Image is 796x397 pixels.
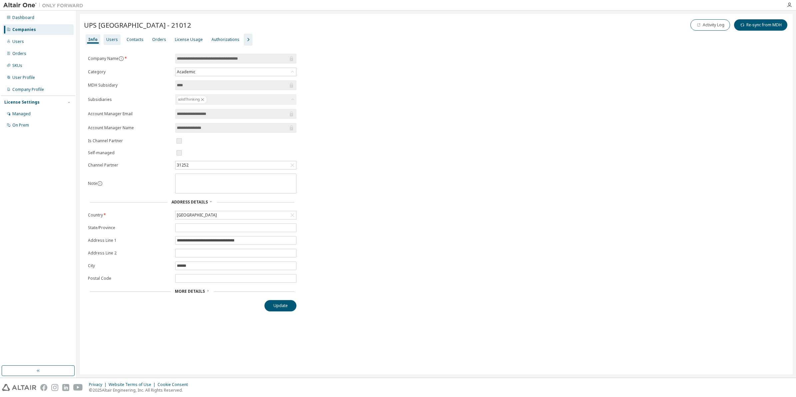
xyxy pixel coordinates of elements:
p: © 2025 Altair Engineering, Inc. All Rights Reserved. [89,387,192,393]
label: Address Line 1 [88,238,171,243]
label: Is Channel Partner [88,138,171,144]
label: Channel Partner [88,163,171,168]
div: Academic [176,68,197,76]
label: Country [88,212,171,218]
div: Companies [12,27,36,32]
div: User Profile [12,75,35,80]
div: Privacy [89,382,109,387]
img: Altair One [3,2,87,9]
label: Subsidiaries [88,97,171,102]
div: Dashboard [12,15,34,20]
div: Authorizations [211,37,239,42]
div: [GEOGRAPHIC_DATA] [176,211,218,219]
div: Academic [176,68,296,76]
div: Info [88,37,98,42]
div: 31252 [176,161,296,169]
button: information [119,56,124,61]
label: MDH Subsidary [88,83,171,88]
div: Orders [152,37,166,42]
div: Users [106,37,118,42]
label: City [88,263,171,268]
label: Account Manager Email [88,111,171,117]
button: information [97,181,103,186]
div: License Settings [4,100,40,105]
label: Self-managed [88,150,171,156]
div: Orders [12,51,26,56]
div: SKUs [12,63,22,68]
span: UPS [GEOGRAPHIC_DATA] - 21012 [84,20,191,30]
label: Company Name [88,56,171,61]
label: State/Province [88,225,171,230]
label: Postal Code [88,276,171,281]
button: Update [264,300,296,311]
img: facebook.svg [40,384,47,391]
label: Address Line 2 [88,250,171,256]
div: On Prem [12,123,29,128]
div: 31252 [176,162,190,169]
label: Note [88,181,97,186]
img: linkedin.svg [62,384,69,391]
button: Re-sync from MDH [734,19,787,31]
span: Address Details [172,199,208,205]
div: solidThinking [177,96,207,104]
div: Cookie Consent [158,382,192,387]
img: youtube.svg [73,384,83,391]
div: Company Profile [12,87,44,92]
div: [GEOGRAPHIC_DATA] [176,211,296,219]
div: License Usage [175,37,203,42]
span: More Details [175,288,205,294]
div: Users [12,39,24,44]
label: Category [88,69,171,75]
img: altair_logo.svg [2,384,36,391]
label: Account Manager Name [88,125,171,131]
img: instagram.svg [51,384,58,391]
div: Managed [12,111,31,117]
div: Contacts [127,37,144,42]
div: solidThinking [175,94,296,105]
div: Website Terms of Use [109,382,158,387]
button: Activity Log [690,19,730,31]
